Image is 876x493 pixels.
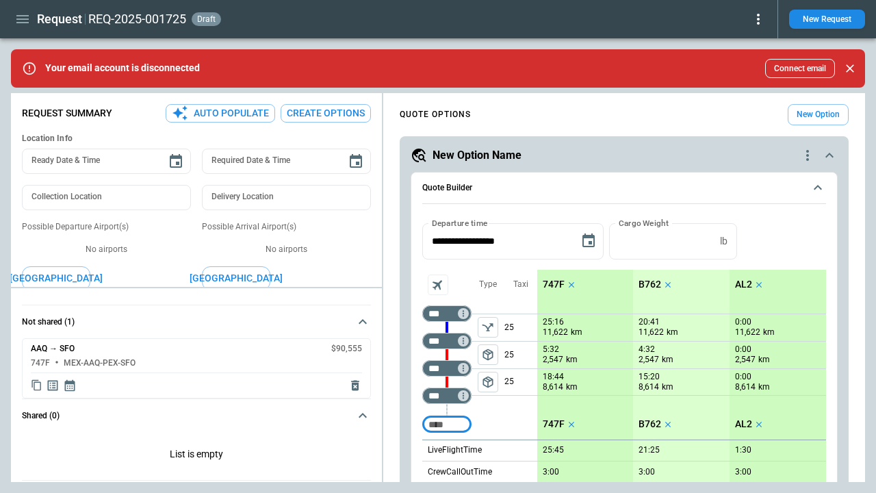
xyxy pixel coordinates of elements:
[64,359,136,368] h6: MEX-AAQ-PEX-SFO
[799,147,816,164] div: quote-option-actions
[22,318,75,327] h6: Not shared (1)
[22,412,60,420] h6: Shared (0)
[735,418,752,430] p: AL2
[63,379,77,392] span: Display quote schedule
[22,399,371,432] button: Shared (0)
[22,305,371,338] button: Not shared (1)
[88,11,186,27] h2: REQ-2025-001725
[735,445,751,455] p: 1:30
[479,279,497,290] p: Type
[735,327,760,338] p: 11,622
[433,148,521,163] h5: New Option Name
[735,317,751,327] p: 0:00
[31,379,42,392] span: Copy quote content
[504,342,537,368] p: 25
[543,279,565,290] p: 747F
[639,327,664,338] p: 11,622
[789,10,865,29] button: New Request
[543,445,564,455] p: 25:45
[331,344,362,353] h6: $90,555
[428,466,492,478] p: CrewCallOutTime
[422,173,826,204] button: Quote Builder
[202,221,371,233] p: Possible Arrival Airport(s)
[543,418,565,430] p: 747F
[202,244,371,255] p: No airports
[22,432,371,480] p: List is empty
[543,317,564,327] p: 25:16
[758,381,770,393] p: km
[735,344,751,355] p: 0:00
[639,317,660,327] p: 20:41
[166,104,275,123] button: Auto Populate
[45,62,200,74] p: Your email account is disconnected
[667,327,678,338] p: km
[543,354,563,366] p: 2,547
[735,354,756,366] p: 2,547
[735,372,751,382] p: 0:00
[342,148,370,175] button: Choose date
[478,372,498,392] span: Type of sector
[566,354,578,366] p: km
[543,344,559,355] p: 5:32
[22,244,191,255] p: No airports
[619,217,669,229] label: Cargo Weight
[428,444,482,456] p: LiveFlightTime
[765,59,835,78] button: Connect email
[202,266,270,290] button: [GEOGRAPHIC_DATA]
[639,372,660,382] p: 15:20
[422,360,472,377] div: Too short
[22,266,90,290] button: [GEOGRAPHIC_DATA]
[22,338,371,399] div: Not shared (1)
[428,275,448,295] span: Aircraft selection
[422,416,472,433] div: Too short
[478,317,498,338] span: Type of sector
[432,217,488,229] label: Departure time
[735,279,752,290] p: AL2
[22,108,112,119] p: Request Summary
[639,381,659,393] p: 8,614
[763,327,775,338] p: km
[478,344,498,365] span: Type of sector
[543,327,568,338] p: 11,622
[478,372,498,392] button: left aligned
[348,379,362,392] span: Delete quote
[411,147,838,164] button: New Option Namequote-option-actions
[31,344,75,353] h6: AAQ → SFO
[840,53,860,84] div: dismiss
[481,348,495,362] span: package_2
[575,227,602,255] button: Choose date, selected date is Sep 19, 2025
[478,344,498,365] button: left aligned
[735,381,756,393] p: 8,614
[422,388,472,404] div: Too short
[639,344,655,355] p: 4:32
[22,221,191,233] p: Possible Departure Airport(s)
[639,418,661,430] p: B762
[639,467,655,477] p: 3:00
[481,375,495,389] span: package_2
[37,11,82,27] h1: Request
[566,381,578,393] p: km
[31,359,50,368] h6: 747F
[422,184,472,192] h6: Quote Builder
[400,112,471,118] h4: QUOTE OPTIONS
[22,134,371,144] h6: Location Info
[513,279,528,290] p: Taxi
[478,317,498,338] button: left aligned
[543,381,563,393] p: 8,614
[840,59,860,78] button: Close
[422,305,472,322] div: Too short
[735,467,751,477] p: 3:00
[46,379,60,392] span: Display detailed quote content
[194,14,218,24] span: draft
[758,354,770,366] p: km
[571,327,582,338] p: km
[720,236,727,247] p: lb
[788,104,849,125] button: New Option
[639,279,661,290] p: B762
[422,333,472,349] div: Too short
[662,381,673,393] p: km
[639,354,659,366] p: 2,547
[504,314,537,341] p: 25
[543,372,564,382] p: 18:44
[662,354,673,366] p: km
